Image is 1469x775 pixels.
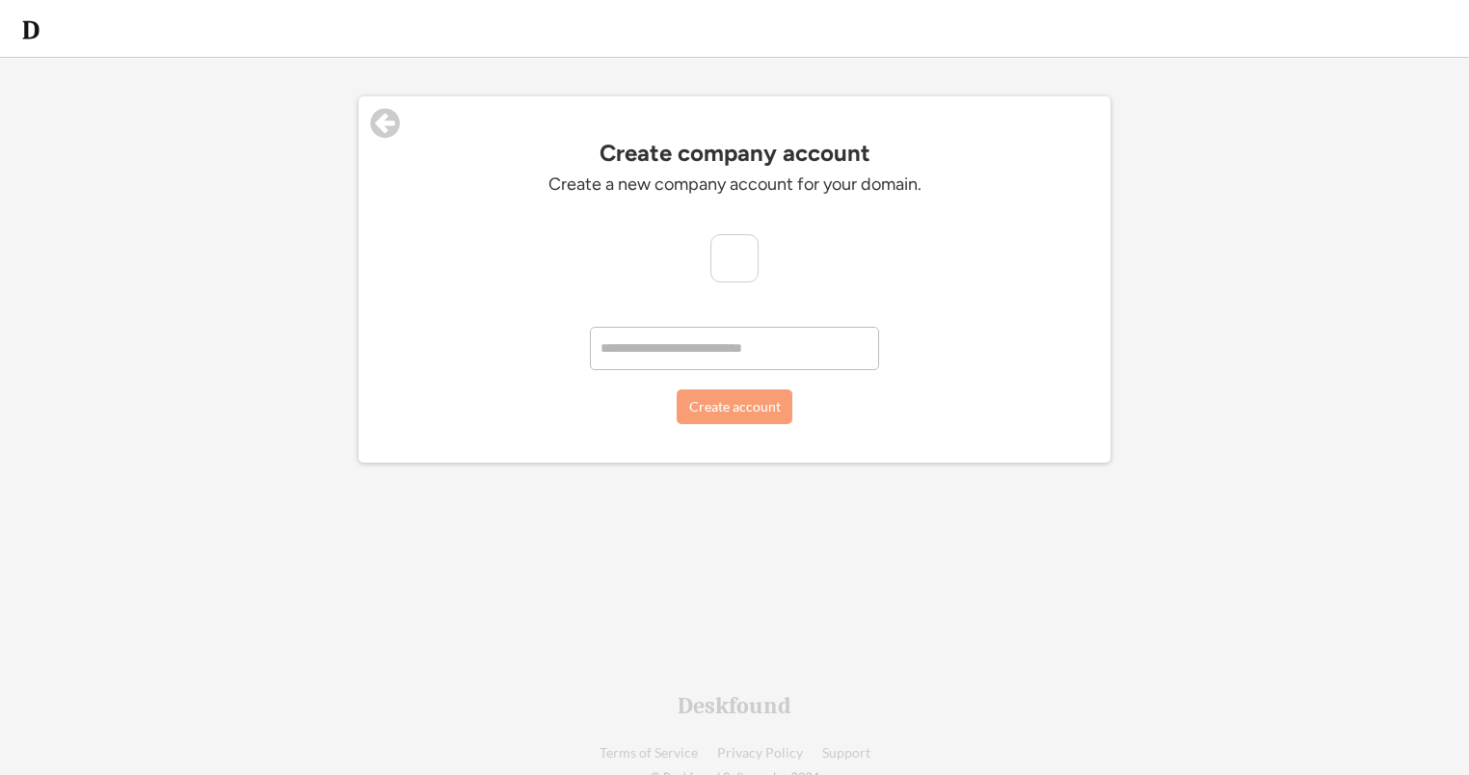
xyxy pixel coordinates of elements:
[677,389,792,424] button: Create account
[19,18,42,41] img: d-whitebg.png
[678,694,791,717] div: Deskfound
[717,746,803,761] a: Privacy Policy
[600,746,698,761] a: Terms of Service
[378,140,1091,167] div: Create company account
[1415,13,1450,47] img: yH5BAEAAAAALAAAAAABAAEAAAIBRAA7
[711,235,758,281] img: yH5BAEAAAAALAAAAAABAAEAAAIBRAA7
[455,174,1014,196] div: Create a new company account for your domain.
[822,746,870,761] a: Support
